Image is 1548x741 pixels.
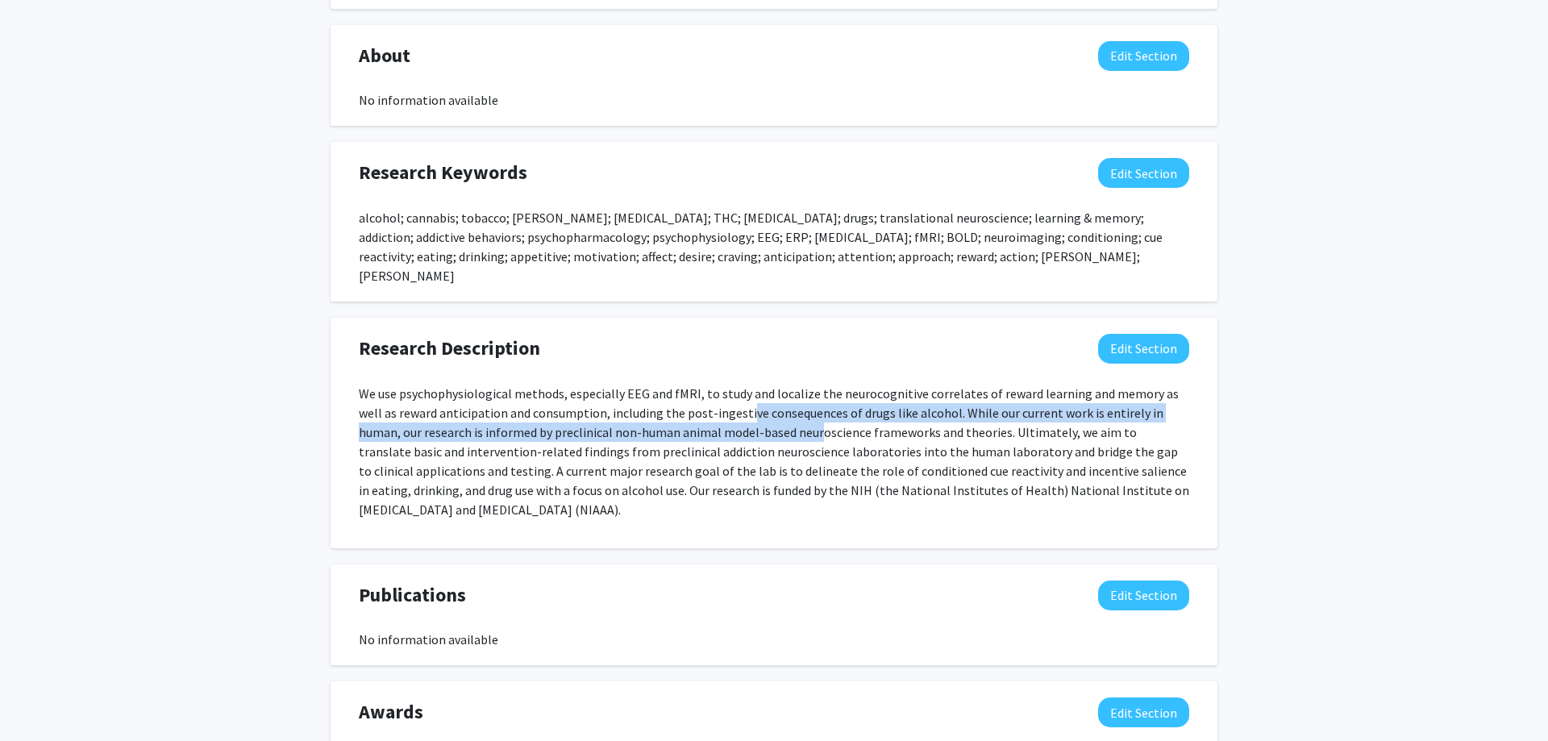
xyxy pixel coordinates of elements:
[1098,158,1189,188] button: Edit Research Keywords
[359,90,1189,110] div: No information available
[1098,41,1189,71] button: Edit About
[359,630,1189,649] div: No information available
[1098,697,1189,727] button: Edit Awards
[359,384,1189,519] p: We use psychophysiological methods, especially EEG and fMRI, to study and localize the neurocogni...
[1098,581,1189,610] button: Edit Publications
[359,697,423,726] span: Awards
[359,581,466,610] span: Publications
[359,334,540,363] span: Research Description
[359,41,410,70] span: About
[1098,334,1189,364] button: Edit Research Description
[12,668,69,729] iframe: Chat
[359,158,527,187] span: Research Keywords
[359,208,1189,285] div: alcohol; cannabis; tobacco; [PERSON_NAME]; [MEDICAL_DATA]; THC; [MEDICAL_DATA]; drugs; translatio...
